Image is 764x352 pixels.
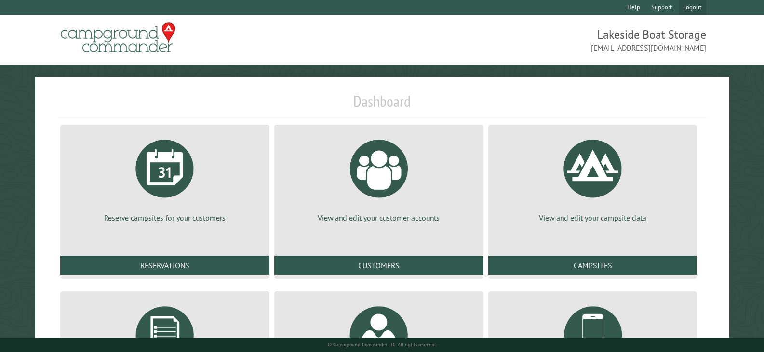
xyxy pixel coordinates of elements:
p: View and edit your customer accounts [286,212,472,223]
p: Reserve campsites for your customers [72,212,258,223]
a: View and edit your campsite data [500,132,686,223]
img: Campground Commander [58,19,178,56]
a: Campsites [488,256,697,275]
a: Reservations [60,256,269,275]
a: View and edit your customer accounts [286,132,472,223]
small: © Campground Commander LLC. All rights reserved. [328,341,437,348]
p: View and edit your campsite data [500,212,686,223]
a: Customers [274,256,483,275]
a: Reserve campsites for your customers [72,132,258,223]
h1: Dashboard [58,92,706,118]
span: Lakeside Boat Storage [EMAIL_ADDRESS][DOMAIN_NAME] [382,26,706,53]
